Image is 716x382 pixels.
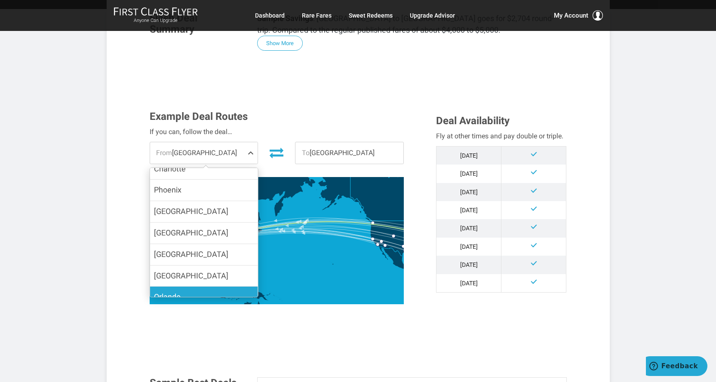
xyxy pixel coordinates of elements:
a: Upgrade Advisor [410,8,455,23]
div: Fly at other times and pay double or triple. [436,131,566,142]
a: Sweet Redeems [349,8,393,23]
td: [DATE] [436,238,501,256]
span: [GEOGRAPHIC_DATA] [154,228,228,237]
span: [GEOGRAPHIC_DATA] [295,142,403,164]
div: If you can, follow the deal… [150,126,404,138]
span: [GEOGRAPHIC_DATA] [150,142,258,164]
img: First Class Flyer [114,7,198,16]
a: First Class FlyerAnyone Can Upgrade [114,7,198,24]
button: Show More [257,36,303,51]
span: My Account [554,10,588,21]
span: Orlando [154,292,181,301]
span: [GEOGRAPHIC_DATA] [154,271,228,280]
path: Mexico [379,247,415,270]
span: [GEOGRAPHIC_DATA] [154,250,228,259]
td: [DATE] [436,146,501,165]
td: [DATE] [436,256,501,274]
span: [GEOGRAPHIC_DATA] [154,207,228,216]
span: To [302,149,310,157]
span: Phoenix [154,185,181,194]
a: Dashboard [255,8,285,23]
td: [DATE] [436,274,501,293]
span: Charlotte [154,164,186,173]
td: [DATE] [436,183,501,201]
path: Solomon Islands [275,296,282,301]
h3: Flash Deal Summary [150,12,244,35]
path: Timor-Leste [237,298,240,299]
span: Deal Availability [436,115,510,127]
td: [DATE] [436,165,501,183]
button: My Account [554,10,603,21]
path: Papua New Guinea [257,291,275,301]
iframe: Opens a widget where you can find more information [646,356,707,378]
a: Rare Fares [302,8,332,23]
td: [DATE] [436,219,501,237]
small: Anyone Can Upgrade [114,18,198,24]
span: Example Deal Routes [150,110,248,122]
span: From [156,149,172,157]
button: Invert Route Direction [264,143,289,162]
td: [DATE] [436,201,501,219]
